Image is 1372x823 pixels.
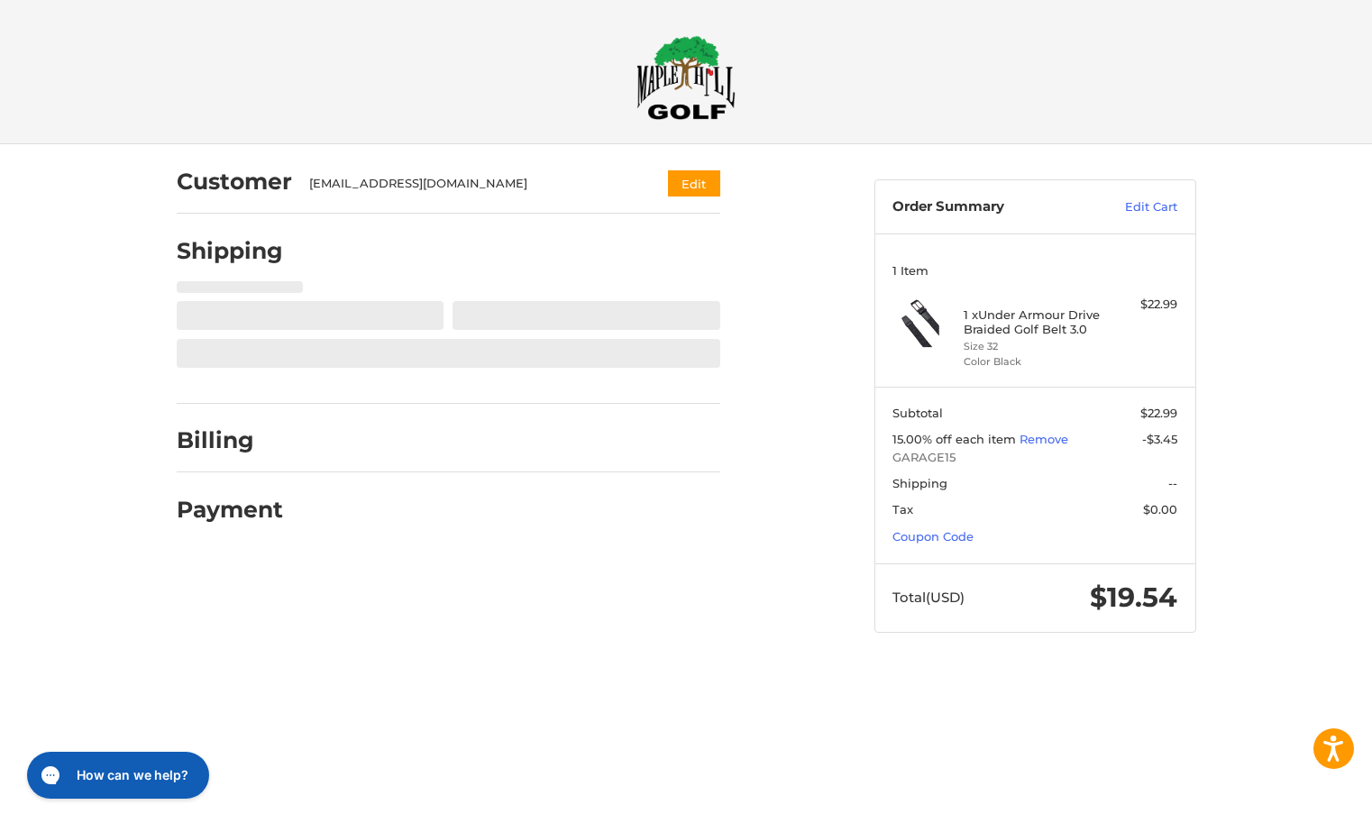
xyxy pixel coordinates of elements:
[892,432,1020,446] span: 15.00% off each item
[1140,406,1177,420] span: $22.99
[1020,432,1068,446] a: Remove
[964,307,1102,337] h4: 1 x Under Armour Drive Braided Golf Belt 3.0
[1168,476,1177,490] span: --
[1143,502,1177,517] span: $0.00
[1090,581,1177,614] span: $19.54
[892,263,1177,278] h3: 1 Item
[964,339,1102,354] li: Size 32
[892,406,943,420] span: Subtotal
[892,529,974,544] a: Coupon Code
[177,426,282,454] h2: Billing
[892,198,1086,216] h3: Order Summary
[1106,296,1177,314] div: $22.99
[636,35,736,120] img: Maple Hill Golf
[668,170,720,197] button: Edit
[177,496,283,524] h2: Payment
[177,237,283,265] h2: Shipping
[1142,432,1177,446] span: -$3.45
[892,449,1177,467] span: GARAGE15
[18,745,215,805] iframe: Gorgias live chat messenger
[964,354,1102,370] li: Color Black
[892,476,947,490] span: Shipping
[177,168,292,196] h2: Customer
[892,589,965,606] span: Total (USD)
[1086,198,1177,216] a: Edit Cart
[892,502,913,517] span: Tax
[309,175,633,193] div: [EMAIL_ADDRESS][DOMAIN_NAME]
